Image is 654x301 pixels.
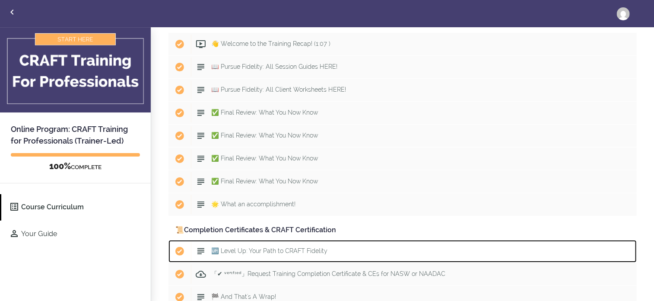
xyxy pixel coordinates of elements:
[168,193,191,216] span: Completed item
[211,86,346,93] span: 📖 Pursue Fidelity: All Client Worksheets HERE!
[168,240,637,263] a: Completed item 🆙 Level Up: Your Path to CRAFT Fidelity
[168,33,191,55] span: Completed item
[168,56,191,78] span: Completed item
[211,270,445,277] span: 「✔ ᵛᵉʳᶦᶠᶦᵉᵈ」Request Training Completion Certificate & CEs for NASW or NAADAC
[49,161,71,171] span: 100%
[211,293,276,300] span: 🏁 And That's A Wrap!
[617,7,630,20] img: valerie.cline@oaksintcare.org
[211,247,327,254] span: 🆙 Level Up: Your Path to CRAFT Fidelity
[211,40,330,47] span: 👋 Welcome to the Training Recap! (1:07 )
[211,178,318,185] span: ✅ Final Review: What You Now Know
[168,263,637,285] a: Completed item 「✔ ᵛᵉʳᶦᶠᶦᵉᵈ」Request Training Completion Certificate & CEs for NASW or NAADAC
[168,147,637,170] a: Completed item ✅ Final Review: What You Now Know
[168,56,637,78] a: Completed item 📖 Pursue Fidelity: All Session Guides HERE!
[168,125,191,147] span: Completed item
[0,0,24,26] a: Back to courses
[211,63,337,70] span: 📖 Pursue Fidelity: All Session Guides HERE!
[168,102,191,124] span: Completed item
[211,132,318,139] span: ✅ Final Review: What You Now Know
[1,194,151,221] a: Course Curriculum
[168,170,191,193] span: Completed item
[168,102,637,124] a: Completed item ✅ Final Review: What You Now Know
[168,147,191,170] span: Completed item
[168,221,637,240] div: 📜Completion Certificates & CRAFT Certification
[168,240,191,263] span: Completed item
[168,33,637,55] a: Completed item 👋 Welcome to the Training Recap! (1:07 )
[211,201,295,208] span: 🌟 What an accomplishment!
[7,7,17,17] svg: Back to courses
[168,193,637,216] a: Completed item 🌟 What an accomplishment!
[168,170,637,193] a: Completed item ✅ Final Review: What You Now Know
[211,109,318,116] span: ✅ Final Review: What You Now Know
[168,79,191,101] span: Completed item
[168,263,191,285] span: Completed item
[11,161,140,172] div: COMPLETE
[168,125,637,147] a: Completed item ✅ Final Review: What You Now Know
[168,79,637,101] a: Completed item 📖 Pursue Fidelity: All Client Worksheets HERE!
[1,221,151,247] a: Your Guide
[211,155,318,162] span: ✅ Final Review: What You Now Know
